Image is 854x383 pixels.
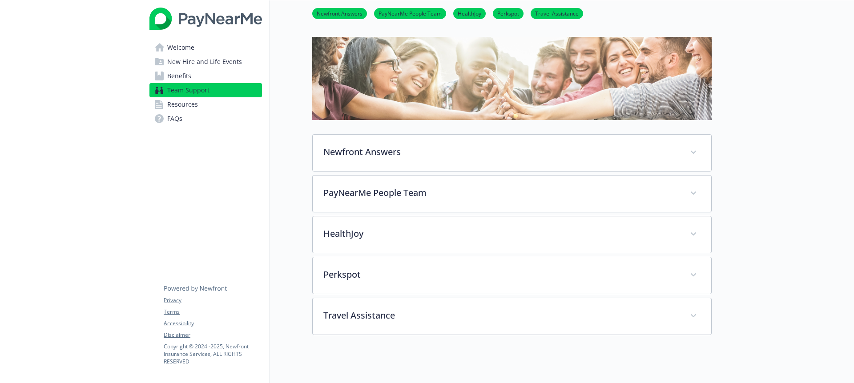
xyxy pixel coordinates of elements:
[164,343,262,365] p: Copyright © 2024 - 2025 , Newfront Insurance Services, ALL RIGHTS RESERVED
[323,268,679,281] p: Perkspot
[313,257,711,294] div: Perkspot
[167,40,194,55] span: Welcome
[167,112,182,126] span: FAQs
[149,55,262,69] a: New Hire and Life Events
[167,69,191,83] span: Benefits
[149,69,262,83] a: Benefits
[323,309,679,322] p: Travel Assistance
[149,97,262,112] a: Resources
[313,176,711,212] div: PayNearMe People Team
[149,83,262,97] a: Team Support
[323,227,679,240] p: HealthJoy
[323,145,679,159] p: Newfront Answers
[164,319,262,327] a: Accessibility
[167,83,209,97] span: Team Support
[323,186,679,199] p: PayNearMe People Team
[167,97,198,112] span: Resources
[164,308,262,316] a: Terms
[493,9,524,17] a: Perkspot
[164,296,262,304] a: Privacy
[374,9,446,17] a: PayNearMe People Team
[149,40,262,55] a: Welcome
[164,331,262,339] a: Disclaimer
[531,9,583,17] a: Travel Assistance
[453,9,486,17] a: HealthJoy
[313,298,711,335] div: Travel Assistance
[167,55,242,69] span: New Hire and Life Events
[312,37,712,120] img: team support page banner
[149,112,262,126] a: FAQs
[313,135,711,171] div: Newfront Answers
[313,216,711,253] div: HealthJoy
[312,9,367,17] a: Newfront Answers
